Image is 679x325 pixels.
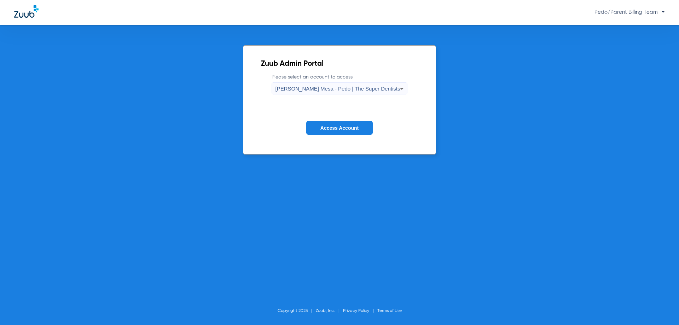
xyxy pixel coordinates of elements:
[14,5,39,18] img: Zuub Logo
[594,10,665,15] span: Pedo/Parent Billing Team
[343,309,369,313] a: Privacy Policy
[377,309,402,313] a: Terms of Use
[272,74,408,94] label: Please select an account to access
[316,307,343,314] li: Zuub, Inc.
[306,121,373,135] button: Access Account
[278,307,316,314] li: Copyright 2025
[261,60,418,68] h2: Zuub Admin Portal
[320,125,359,131] span: Access Account
[275,86,400,92] span: [PERSON_NAME] Mesa - Pedo | The Super Dentists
